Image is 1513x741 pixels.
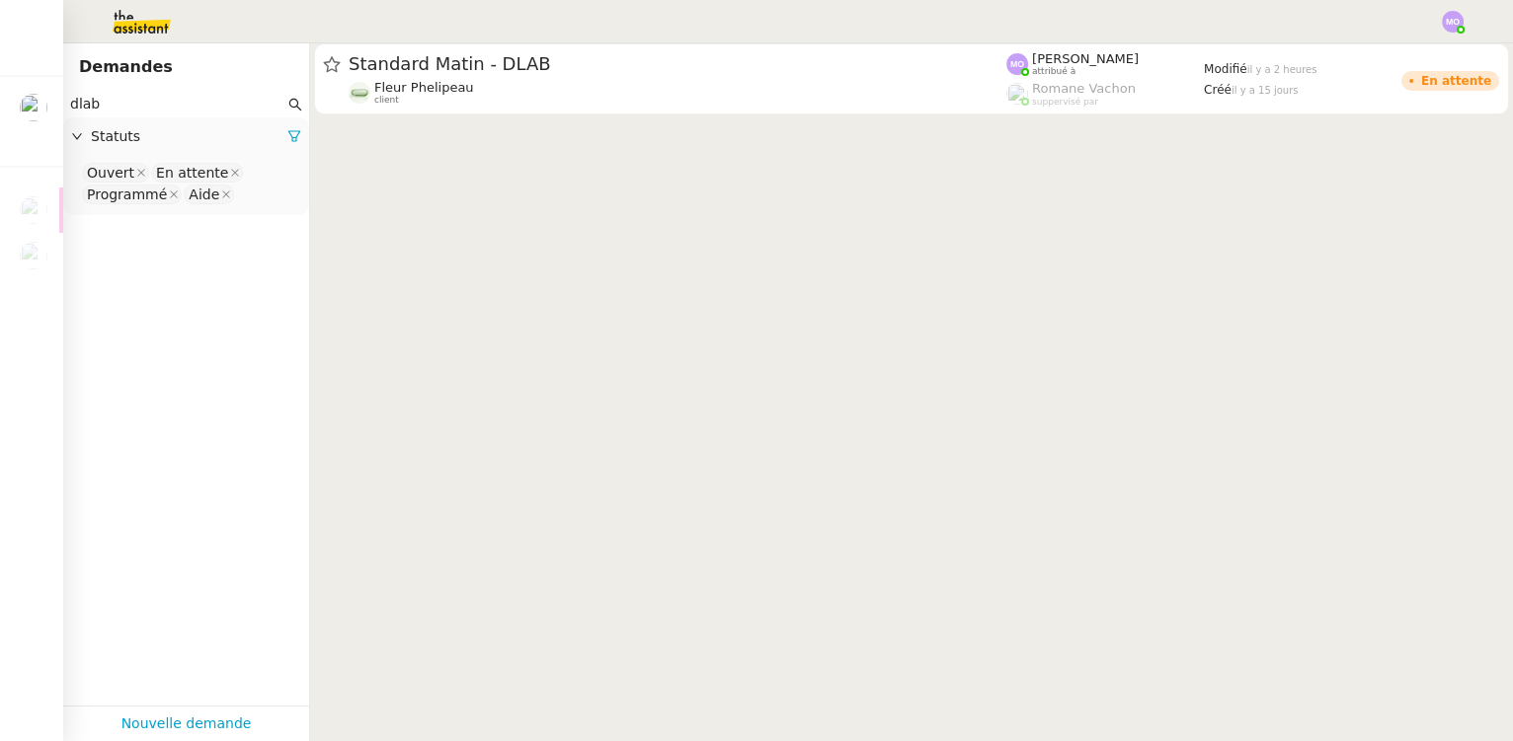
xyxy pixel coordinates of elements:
span: attribué à [1032,66,1075,77]
div: Statuts [63,117,309,156]
div: Programmé [87,185,167,203]
span: Fleur Phelipeau [374,80,474,95]
span: [PERSON_NAME] [1032,51,1139,66]
img: svg [1442,11,1464,33]
input: Rechercher [70,93,284,115]
nz-select-item: Programmé [82,185,182,204]
nz-page-header-title: Demandes [79,53,173,81]
app-user-label: attribué à [1006,51,1204,77]
div: En attente [156,164,228,182]
div: Ouvert [87,164,134,182]
span: Statuts [91,125,287,148]
app-user-detailed-label: client [349,80,1006,106]
span: Standard Matin - DLAB [349,55,1006,73]
span: il y a 2 heures [1247,64,1317,75]
a: Nouvelle demande [121,712,252,735]
img: users%2FfjlNmCTkLiVoA3HQjY3GA5JXGxb2%2Favatar%2Fstarofservice_97480retdsc0392.png [20,94,47,121]
div: Aide [189,185,219,203]
img: users%2FyQfMwtYgTqhRP2YHWHmG2s2LYaD3%2Favatar%2Fprofile-pic.png [1006,83,1028,105]
img: 7f9b6497-4ade-4d5b-ae17-2cbe23708554 [349,82,370,104]
span: Créé [1204,83,1232,97]
nz-select-item: En attente [151,163,243,183]
app-user-label: suppervisé par [1006,81,1204,107]
span: suppervisé par [1032,97,1098,108]
nz-select-item: Ouvert [82,163,149,183]
img: users%2FfjlNmCTkLiVoA3HQjY3GA5JXGxb2%2Favatar%2Fstarofservice_97480retdsc0392.png [20,196,47,224]
span: client [374,95,399,106]
nz-select-item: Aide [184,185,234,204]
img: svg [1006,53,1028,75]
span: Modifié [1204,62,1247,76]
img: users%2FfjlNmCTkLiVoA3HQjY3GA5JXGxb2%2Favatar%2Fstarofservice_97480retdsc0392.png [20,242,47,269]
span: il y a 15 jours [1232,85,1299,96]
span: Romane Vachon [1032,81,1136,96]
div: En attente [1421,75,1491,87]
